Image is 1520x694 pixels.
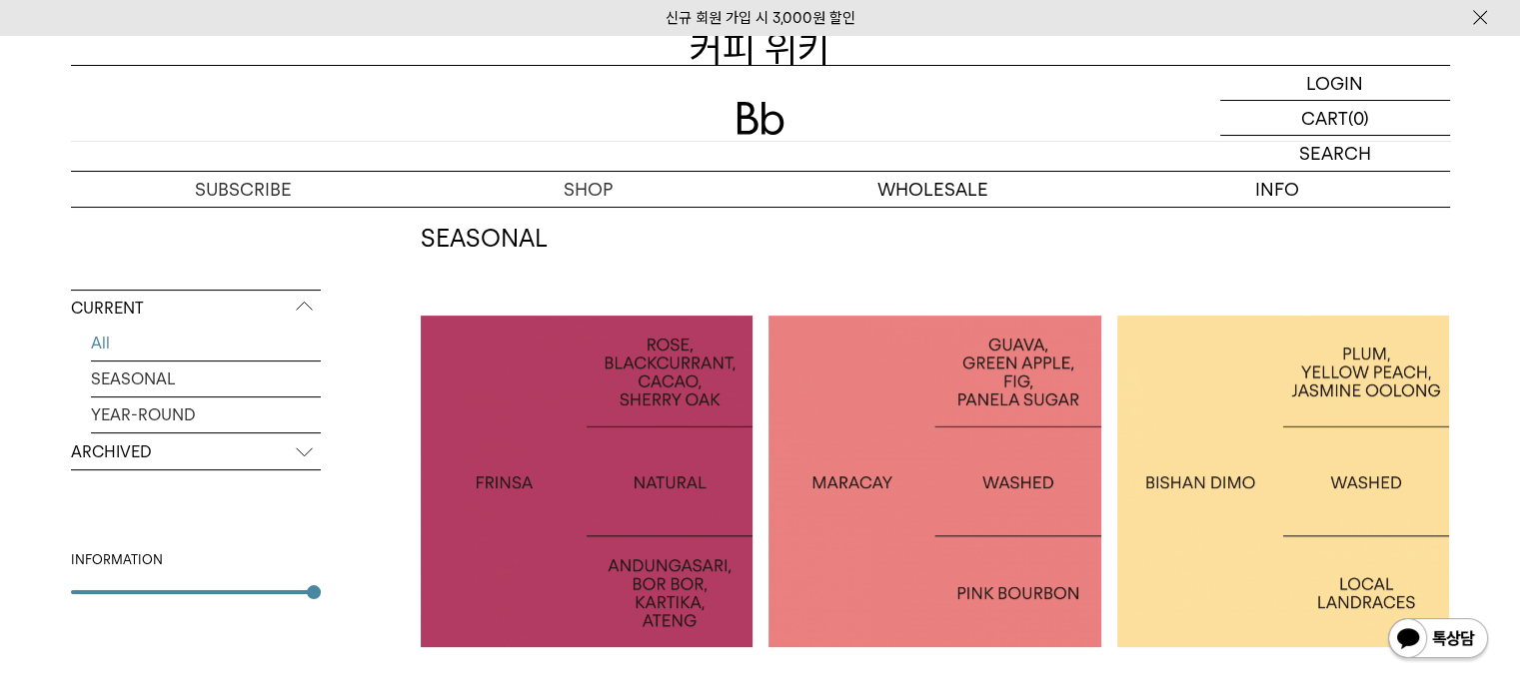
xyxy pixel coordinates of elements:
[737,102,784,135] img: 로고
[421,316,754,648] a: 인도네시아 프린자 내추럴INDONESIA FRINSA NATURAL
[760,172,1105,207] p: WHOLESALE
[71,550,321,570] div: INFORMATION
[71,172,416,207] a: SUBSCRIBE
[666,9,855,27] a: 신규 회원 가입 시 3,000원 할인
[1348,101,1369,135] p: (0)
[416,172,760,207] a: SHOP
[91,326,321,360] a: All
[1220,101,1450,136] a: CART (0)
[1117,316,1450,648] a: 에티오피아 비샨 디모ETHIOPIA BISHAN DIMO
[1299,136,1371,171] p: SEARCH
[1301,101,1348,135] p: CART
[91,397,321,432] a: YEAR-ROUND
[1306,66,1363,100] p: LOGIN
[91,361,321,396] a: SEASONAL
[768,316,1101,648] a: 콜롬비아 마라카이COLOMBIA MARACAY
[421,222,1450,256] h2: SEASONAL
[71,434,321,470] p: ARCHIVED
[1220,66,1450,101] a: LOGIN
[71,291,321,327] p: CURRENT
[1386,616,1490,664] img: 카카오톡 채널 1:1 채팅 버튼
[1105,172,1450,207] p: INFO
